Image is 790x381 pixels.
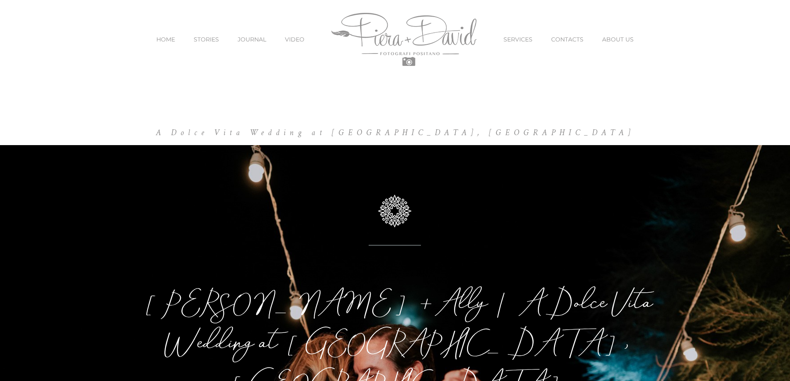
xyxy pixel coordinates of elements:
[331,13,476,66] img: Piera Plus David Photography Positano Logo
[378,195,411,227] img: ghiri_bianco
[503,22,532,57] a: SERVICES
[238,36,266,42] span: JOURNAL
[285,36,304,42] span: VIDEO
[551,22,583,57] a: CONTACTS
[156,36,175,42] span: HOME
[153,129,638,137] h6: A Dolce Vita Wedding at [GEOGRAPHIC_DATA], [GEOGRAPHIC_DATA]
[551,36,583,42] span: CONTACTS
[602,36,634,42] span: ABOUT US
[503,36,532,42] span: SERVICES
[194,22,219,57] a: STORIES
[602,22,634,57] a: ABOUT US
[156,22,175,57] a: HOME
[238,22,266,57] a: JOURNAL
[285,22,304,57] a: VIDEO
[194,36,219,42] span: STORIES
